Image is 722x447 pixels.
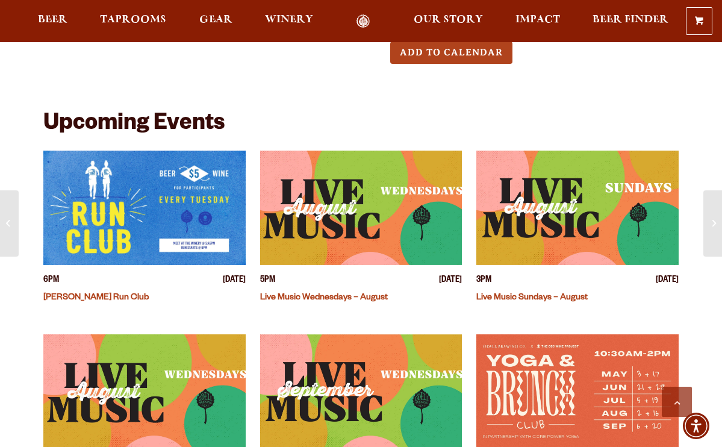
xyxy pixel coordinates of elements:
[223,275,246,287] span: [DATE]
[476,275,491,287] span: 3PM
[390,42,512,64] button: Add to Calendar
[656,275,679,287] span: [DATE]
[260,151,462,265] a: View event details
[508,14,568,28] a: Impact
[662,387,692,417] a: Scroll to top
[43,151,246,265] a: View event details
[30,14,75,28] a: Beer
[439,275,462,287] span: [DATE]
[191,14,240,28] a: Gear
[406,14,491,28] a: Our Story
[199,15,232,25] span: Gear
[593,15,668,25] span: Beer Finder
[92,14,174,28] a: Taprooms
[43,112,225,139] h2: Upcoming Events
[43,275,59,287] span: 6PM
[476,151,679,265] a: View event details
[257,14,321,28] a: Winery
[43,293,149,303] a: [PERSON_NAME] Run Club
[38,15,67,25] span: Beer
[100,15,166,25] span: Taprooms
[476,293,588,303] a: Live Music Sundays – August
[585,14,676,28] a: Beer Finder
[265,15,313,25] span: Winery
[260,293,388,303] a: Live Music Wednesdays – August
[414,15,483,25] span: Our Story
[260,275,275,287] span: 5PM
[340,14,385,28] a: Odell Home
[515,15,560,25] span: Impact
[683,413,709,439] div: Accessibility Menu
